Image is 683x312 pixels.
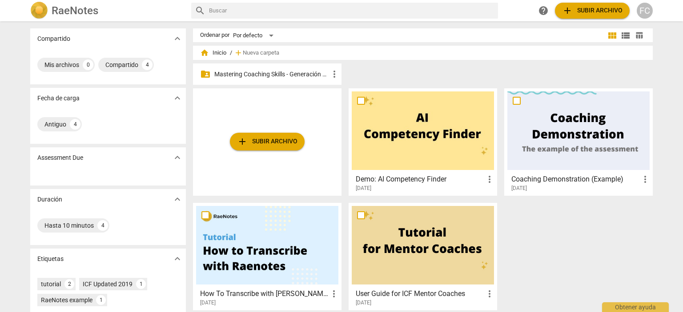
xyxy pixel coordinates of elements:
div: Hasta 10 minutos [44,221,94,230]
span: add [234,48,243,57]
span: more_vert [484,174,495,185]
button: Subir [230,133,305,150]
span: [DATE] [356,299,371,307]
span: [DATE] [200,299,216,307]
span: more_vert [329,69,340,79]
button: Mostrar más [171,32,184,45]
div: Antiguo [44,120,66,129]
span: more_vert [640,174,651,185]
span: search [195,5,205,16]
div: Obtener ayuda [602,302,669,312]
button: Mostrar más [171,151,184,164]
div: tutorial [41,280,61,288]
div: 4 [70,119,80,130]
div: Por defecto [233,28,277,43]
button: FC [637,3,653,19]
p: Fecha de carga [37,94,80,103]
button: Lista [619,29,632,42]
div: 1 [136,279,146,289]
a: LogoRaeNotes [30,2,184,20]
h3: How To Transcribe with RaeNotes [200,288,329,299]
span: expand_more [172,253,183,264]
p: Compartido [37,34,70,43]
button: Mostrar más [171,252,184,265]
a: Coaching Demonstration (Example)[DATE] [507,91,650,192]
div: RaeNotes example [41,296,92,304]
span: folder_shared [200,69,211,79]
button: Mostrar más [171,91,184,105]
a: How To Transcribe with [PERSON_NAME][DATE] [196,206,338,306]
span: Inicio [200,48,226,57]
input: Buscar [209,4,494,18]
span: home [200,48,209,57]
div: Ordenar por [200,32,229,39]
span: Subir archivo [237,136,297,147]
div: 1 [96,295,106,305]
img: Logo [30,2,48,20]
a: Demo: AI Competency Finder[DATE] [352,91,494,192]
span: view_module [607,30,618,41]
div: 2 [64,279,74,289]
p: Assessment Due [37,153,83,162]
span: Nueva carpeta [243,50,279,56]
span: table_chart [635,31,643,39]
h2: RaeNotes [52,4,98,17]
p: Mastering Coaching Skills - Generación 31 [214,70,329,79]
h3: User Guide for ICF Mentor Coaches [356,288,484,299]
button: Cuadrícula [606,29,619,42]
span: [DATE] [511,185,527,192]
h3: Coaching Demonstration (Example) [511,174,640,185]
div: Compartido [105,60,138,69]
span: add [562,5,573,16]
div: 0 [83,59,93,70]
span: Subir archivo [562,5,623,16]
button: Subir [555,3,630,19]
div: Mis archivos [44,60,79,69]
span: more_vert [484,288,495,299]
div: 4 [97,220,108,231]
span: add [237,136,248,147]
div: 4 [142,59,153,70]
button: Mostrar más [171,193,184,206]
span: [DATE] [356,185,371,192]
span: expand_more [172,194,183,205]
p: Etiquetas [37,254,64,264]
span: expand_more [172,152,183,163]
p: Duración [37,195,62,204]
span: / [230,50,232,56]
span: more_vert [329,288,339,299]
h3: Demo: AI Competency Finder [356,174,484,185]
span: expand_more [172,33,183,44]
span: expand_more [172,93,183,103]
a: User Guide for ICF Mentor Coaches[DATE] [352,206,494,306]
span: view_list [620,30,631,41]
span: help [538,5,549,16]
button: Tabla [632,29,646,42]
div: ICF Updated 2019 [83,280,133,288]
a: Obtener ayuda [535,3,551,19]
